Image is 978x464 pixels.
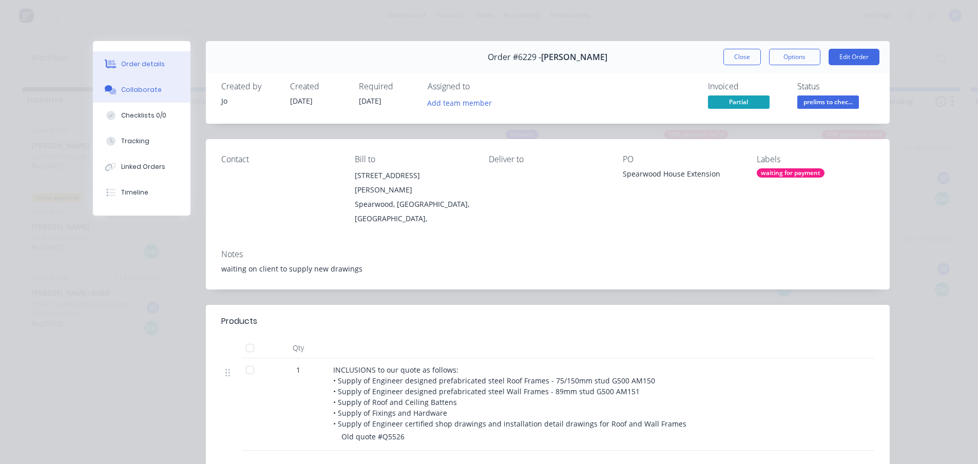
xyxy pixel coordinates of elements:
span: 1 [296,364,300,375]
div: Required [359,82,415,91]
div: [STREET_ADDRESS][PERSON_NAME] [355,168,472,197]
div: Status [797,82,874,91]
div: Tracking [121,137,149,146]
div: Contact [221,154,339,164]
button: Add team member [421,95,497,109]
div: Created [290,82,347,91]
div: Spearwood, [GEOGRAPHIC_DATA], [GEOGRAPHIC_DATA], [355,197,472,226]
div: Checklists 0/0 [121,111,166,120]
div: Collaborate [121,85,162,94]
button: Options [769,49,820,65]
button: prelims to chec... [797,95,859,111]
span: Partial [708,95,770,108]
div: Spearwood House Extension [623,168,740,183]
div: Labels [757,154,874,164]
button: Close [723,49,761,65]
div: Jo [221,95,278,106]
div: Qty [267,338,329,358]
span: prelims to chec... [797,95,859,108]
span: Order #6229 - [488,52,541,62]
span: Old quote #Q5526 [341,432,405,441]
div: Bill to [355,154,472,164]
span: INCLUSIONS to our quote as follows: • Supply of Engineer designed prefabricated steel Roof Frames... [333,365,686,429]
div: Timeline [121,188,148,197]
button: Edit Order [829,49,879,65]
button: Collaborate [93,77,190,103]
div: Products [221,315,257,327]
div: Notes [221,249,874,259]
div: [STREET_ADDRESS][PERSON_NAME]Spearwood, [GEOGRAPHIC_DATA], [GEOGRAPHIC_DATA], [355,168,472,226]
button: Order details [93,51,190,77]
div: waiting on client to supply new drawings [221,263,874,274]
div: Created by [221,82,278,91]
button: Checklists 0/0 [93,103,190,128]
div: Deliver to [489,154,606,164]
div: Invoiced [708,82,785,91]
div: Assigned to [428,82,530,91]
span: [DATE] [290,96,313,106]
span: [DATE] [359,96,381,106]
span: [PERSON_NAME] [541,52,607,62]
button: Linked Orders [93,154,190,180]
button: Tracking [93,128,190,154]
div: PO [623,154,740,164]
button: Timeline [93,180,190,205]
div: Linked Orders [121,162,165,171]
button: Add team member [428,95,497,109]
div: waiting for payment [757,168,824,178]
div: Order details [121,60,165,69]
